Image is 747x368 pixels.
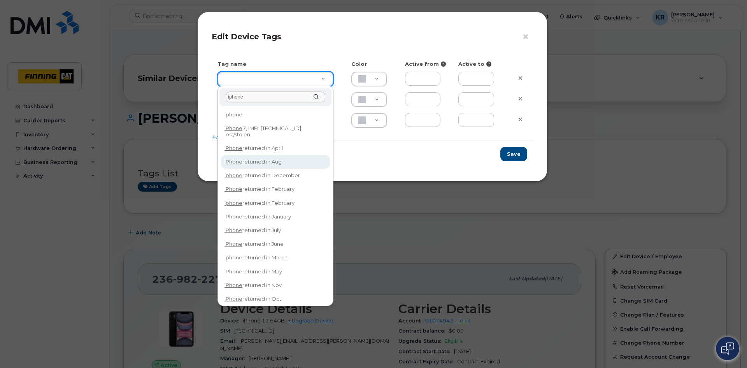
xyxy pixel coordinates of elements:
div: returned in Aug [222,156,329,168]
div: 7, IMEI: [TECHNICAL_ID] lost/stolen [222,122,329,141]
span: iPhone [224,213,242,220]
img: Open chat [721,342,734,355]
span: iphone [224,111,242,118]
div: returned in January [222,211,329,223]
div: returned in Oct [222,293,329,305]
div: returned in February [222,197,329,209]
div: returned in May [222,266,329,278]
div: returned in June [222,238,329,250]
span: iphone [224,172,242,178]
div: returned in March [222,252,329,264]
span: iPhone [224,227,242,233]
span: iPhone [224,186,242,192]
div: returned in February [222,183,329,195]
span: iPhone [224,282,242,288]
div: returned in July [222,224,329,236]
span: iPhone [224,145,242,151]
span: iphone [224,254,242,261]
span: iPhone [224,158,242,165]
span: iphone [224,200,242,206]
div: returned in April [222,142,329,154]
span: iPhone [224,125,242,131]
div: returned in Nov [222,279,329,291]
div: returned in December [222,169,329,181]
span: iPhone [224,241,242,247]
span: iPhone [224,296,242,302]
span: iPhone [224,268,242,275]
